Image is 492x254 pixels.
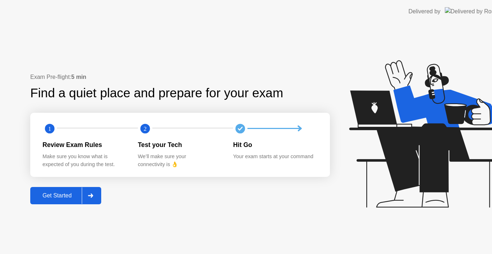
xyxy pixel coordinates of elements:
[32,192,82,199] div: Get Started
[408,7,440,16] div: Delivered by
[144,125,147,132] text: 2
[233,153,317,161] div: Your exam starts at your command
[138,153,222,168] div: We’ll make sure your connectivity is 👌
[48,125,51,132] text: 1
[71,74,86,80] b: 5 min
[43,140,126,150] div: Review Exam Rules
[30,187,101,204] button: Get Started
[138,140,222,150] div: Test your Tech
[233,140,317,150] div: Hit Go
[30,84,284,103] div: Find a quiet place and prepare for your exam
[30,73,330,81] div: Exam Pre-flight:
[43,153,126,168] div: Make sure you know what is expected of you during the test.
